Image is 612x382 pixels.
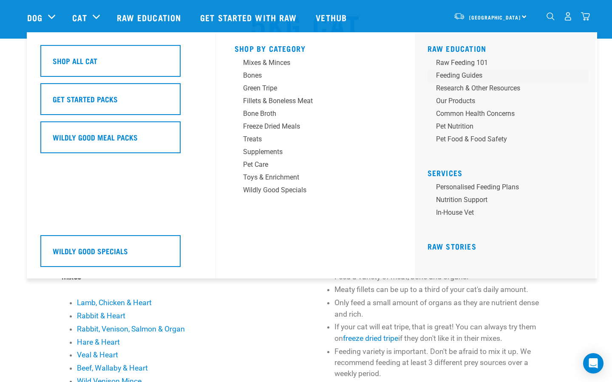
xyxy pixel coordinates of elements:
h5: Shop By Category [235,44,396,51]
div: Feeding Guides [436,70,569,81]
a: Get Started Packs [40,83,202,121]
a: Green Tripe [235,83,396,96]
a: Toys & Enrichment [235,172,396,185]
div: Toys & Enrichment [243,172,376,183]
span: [GEOGRAPHIC_DATA] [469,16,521,19]
div: Freeze Dried Meals [243,121,376,132]
li: Feeding variety is important. Don't be afraid to mix it up. We recommend feeding at least 3 diffe... [334,346,550,379]
h5: Get Started Packs [53,93,118,104]
a: Common Health Concerns [428,109,589,121]
img: van-moving.png [453,12,465,20]
li: Meaty fillets can be up to a third of your cat's daily amount. [334,284,550,295]
h5: Shop All Cat [53,55,97,66]
a: Raw Education [108,0,192,34]
div: Mixes & Minces [243,58,376,68]
div: Research & Other Resources [436,83,569,93]
div: Supplements [243,147,376,157]
a: Shop All Cat [40,45,202,83]
a: Cat [72,11,87,24]
a: Wildly Good Meal Packs [40,121,202,160]
a: Beef, Wallaby & Heart [77,364,148,372]
a: Our Products [428,96,589,109]
a: Feeding Guides [428,70,589,83]
a: Personalised Feeding Plans [428,182,589,195]
a: In-house vet [428,208,589,220]
a: Wildly Good Specials [235,185,396,198]
a: Raw Stories [428,244,476,248]
a: Raw Feeding 101 [428,58,589,70]
a: Veal & Heart [77,351,118,359]
a: Rabbit & Heart [77,312,125,320]
div: Raw Feeding 101 [436,58,569,68]
a: Bone Broth [235,109,396,121]
a: Get started with Raw [192,0,307,34]
li: Only feed a small amount of organs as they are nutrient dense and rich. [334,297,550,320]
div: Our Products [436,96,569,106]
a: Pet Nutrition [428,121,589,134]
a: Bones [235,70,396,83]
a: Hare & Heart [77,338,120,346]
a: freeze dried tripe [343,334,398,343]
a: Freeze Dried Meals [235,121,396,134]
div: Wildly Good Specials [243,185,376,195]
a: Vethub [307,0,357,34]
a: Wildly Good Specials [40,235,202,273]
div: Common Health Concerns [436,109,569,119]
div: Fillets & Boneless Meat [243,96,376,106]
div: Pet Care [243,160,376,170]
a: Pet Care [235,160,396,172]
a: Nutrition Support [428,195,589,208]
img: home-icon@2x.png [581,12,590,21]
img: home-icon-1@2x.png [547,12,555,20]
img: user.png [564,12,572,21]
a: Treats [235,134,396,147]
a: Mixes & Minces [235,58,396,70]
div: Bone Broth [243,109,376,119]
div: Green Tripe [243,83,376,93]
strong: Mixes [62,272,81,281]
div: Treats [243,134,376,144]
div: Bones [243,70,376,81]
a: Raw Education [428,46,487,51]
div: Open Intercom Messenger [583,353,603,374]
h5: Services [428,169,589,175]
li: If your cat will eat tripe, that is great! You can always try them on if they don't like it in th... [334,321,550,344]
a: Rabbit, Venison, Salmon & Organ [77,325,185,333]
a: Research & Other Resources [428,83,589,96]
div: Pet Food & Food Safety [436,134,569,144]
a: Fillets & Boneless Meat [235,96,396,109]
a: Pet Food & Food Safety [428,134,589,147]
a: Lamb, Chicken & Heart [77,298,152,307]
h5: Wildly Good Specials [53,245,128,256]
a: Supplements [235,147,396,160]
div: Pet Nutrition [436,121,569,132]
a: Dog [27,11,42,24]
h5: Wildly Good Meal Packs [53,132,138,143]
